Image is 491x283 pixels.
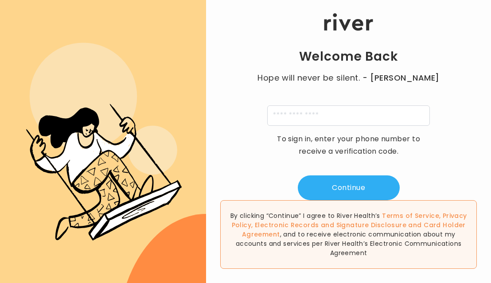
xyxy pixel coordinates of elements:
span: - [PERSON_NAME] [362,72,440,84]
a: Terms of Service [382,211,439,220]
a: Electronic Records and Signature Disclosure [255,221,406,229]
h1: Welcome Back [299,49,398,65]
button: Continue [298,175,400,200]
span: , and to receive electronic communication about my accounts and services per River Health’s Elect... [236,230,462,257]
a: Card Holder Agreement [242,221,466,239]
p: Hope will never be silent. [249,72,448,84]
p: To sign in, enter your phone number to receive a verification code. [271,133,426,158]
span: , , and [232,211,467,239]
a: Privacy Policy [232,211,467,229]
div: By clicking “Continue” I agree to River Health’s [220,200,477,269]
